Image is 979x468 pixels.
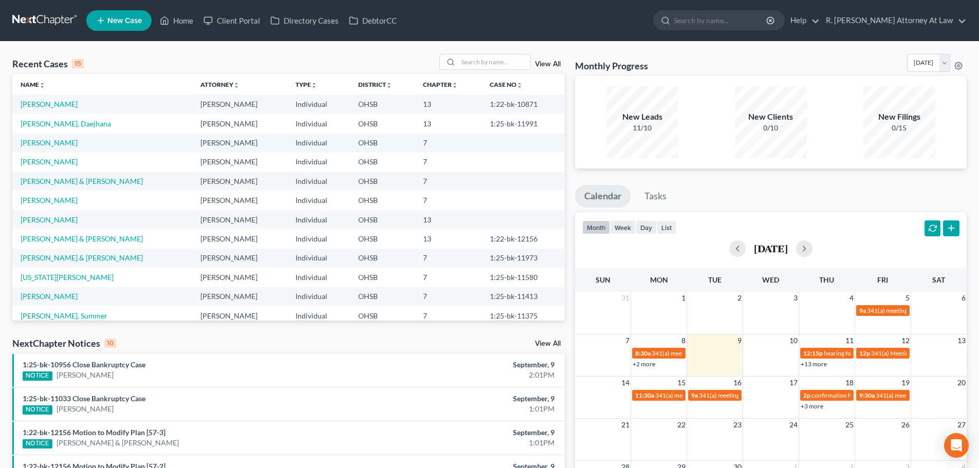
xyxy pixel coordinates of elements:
td: OHSB [350,153,415,172]
a: 1:22-bk-12156 Motion to Modify Plan [57-3] [23,428,165,437]
a: Typeunfold_more [295,81,317,88]
span: Sun [596,275,611,284]
a: [PERSON_NAME], Summer [21,311,107,320]
td: Individual [287,268,350,287]
span: Thu [819,275,834,284]
span: 11:30a [635,391,654,399]
td: OHSB [350,191,415,210]
i: unfold_more [311,82,317,88]
span: 12 [900,334,911,347]
td: OHSB [350,249,415,268]
td: [PERSON_NAME] [192,153,287,172]
span: 22 [676,419,687,431]
td: OHSB [350,306,415,325]
div: 0/10 [735,123,807,133]
td: [PERSON_NAME] [192,133,287,152]
td: OHSB [350,268,415,287]
a: Directory Cases [265,11,344,30]
span: Tue [708,275,722,284]
td: 7 [415,268,482,287]
input: Search by name... [458,54,530,69]
div: 10 [104,339,116,348]
div: 2:01PM [384,370,555,380]
td: OHSB [350,287,415,306]
span: 12p [859,349,870,357]
span: 17 [788,377,799,389]
span: Sat [932,275,945,284]
span: 25 [844,419,855,431]
div: New Leads [606,111,678,123]
td: 7 [415,133,482,152]
a: [PERSON_NAME] [21,196,78,204]
span: 18 [844,377,855,389]
a: [PERSON_NAME] [21,100,78,108]
span: Wed [762,275,779,284]
span: 341(a) Meeting for [PERSON_NAME] [871,349,971,357]
div: NextChapter Notices [12,337,116,349]
div: 1:01PM [384,404,555,414]
a: [PERSON_NAME] & [PERSON_NAME] [21,177,143,185]
a: Case Nounfold_more [490,81,523,88]
td: 13 [415,114,482,133]
td: 7 [415,287,482,306]
span: 9a [859,307,866,314]
a: Help [785,11,820,30]
a: [PERSON_NAME] [21,157,78,166]
button: month [582,220,610,234]
td: OHSB [350,229,415,248]
a: Nameunfold_more [21,81,45,88]
span: 8 [680,334,687,347]
a: [PERSON_NAME], Daejhana [21,119,111,128]
span: 20 [956,377,967,389]
span: 15 [676,377,687,389]
span: 341(a) meeting for [PERSON_NAME] [699,391,798,399]
a: Client Portal [198,11,265,30]
button: week [610,220,636,234]
a: Attorneyunfold_more [200,81,239,88]
a: DebtorCC [344,11,402,30]
div: 1:01PM [384,438,555,448]
td: 1:25-bk-11991 [482,114,565,133]
td: OHSB [350,133,415,152]
span: 16 [732,377,743,389]
span: 5 [904,292,911,304]
span: 27 [956,419,967,431]
td: 7 [415,172,482,191]
td: [PERSON_NAME] [192,306,287,325]
span: 341(a) meeting for [PERSON_NAME] [652,349,751,357]
span: 10 [788,334,799,347]
i: unfold_more [39,82,45,88]
a: Tasks [635,185,676,208]
a: [PERSON_NAME] [21,215,78,224]
i: unfold_more [386,82,392,88]
td: [PERSON_NAME] [192,268,287,287]
span: 21 [620,419,631,431]
div: September, 9 [384,394,555,404]
td: [PERSON_NAME] [192,172,287,191]
td: [PERSON_NAME] [192,287,287,306]
div: New Clients [735,111,807,123]
td: 13 [415,95,482,114]
button: list [657,220,676,234]
span: confirmation hearing for [PERSON_NAME] [811,391,927,399]
td: OHSB [350,210,415,229]
div: 0/15 [863,123,935,133]
span: Mon [650,275,668,284]
div: 11/10 [606,123,678,133]
td: Individual [287,153,350,172]
span: 13 [956,334,967,347]
h2: [DATE] [754,243,788,254]
a: Districtunfold_more [358,81,392,88]
a: R. [PERSON_NAME] Attorney At Law [821,11,966,30]
span: New Case [107,17,142,25]
td: OHSB [350,172,415,191]
span: hearing for [PERSON_NAME] [824,349,903,357]
td: [PERSON_NAME] [192,95,287,114]
div: September, 9 [384,427,555,438]
td: Individual [287,306,350,325]
a: Home [155,11,198,30]
div: NOTICE [23,371,52,381]
span: 9 [736,334,743,347]
button: day [636,220,657,234]
td: [PERSON_NAME] [192,229,287,248]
